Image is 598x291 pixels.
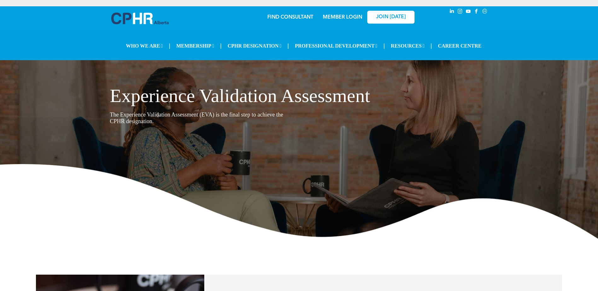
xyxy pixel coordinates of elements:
img: A blue and white logo for cp alberta [111,13,169,24]
a: linkedin [449,8,456,16]
a: CAREER CENTRE [435,40,480,52]
li: | [429,39,431,52]
span: PROFESSIONAL DEVELOPMENT [294,40,378,52]
span: Experience Validation Assessment [110,85,370,106]
span: RESOURCES [388,40,425,52]
span: The Experience Validation Assessment (EVA) is the final step to achieve the CPHR designation. [110,111,283,124]
a: facebook [473,8,480,16]
span: MEMBERSHIP [177,40,217,52]
li: | [171,39,173,52]
a: Social network [481,8,488,16]
a: MEMBER LOGIN [323,15,362,20]
li: | [289,39,290,52]
span: JOIN [DATE] [376,14,406,20]
a: JOIN [DATE] [367,11,415,24]
span: WHO WE ARE [127,40,167,52]
a: instagram [457,8,464,16]
li: | [382,39,384,52]
a: youtube [465,8,472,16]
span: CPHR DESIGNATION [227,40,285,52]
li: | [221,39,223,52]
a: FIND CONSULTANT [267,15,313,20]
